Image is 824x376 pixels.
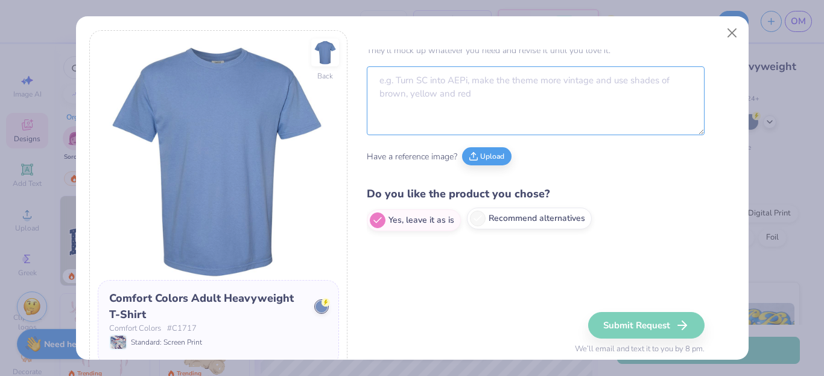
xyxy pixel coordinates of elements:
div: Back [317,71,333,81]
button: Upload [462,147,512,165]
span: Have a reference image? [367,150,457,163]
span: # C1717 [167,323,197,335]
span: Comfort Colors [109,323,161,335]
label: Recommend alternatives [467,208,592,229]
img: Standard: Screen Print [110,336,126,349]
img: Front [98,39,339,280]
span: Standard: Screen Print [131,337,202,348]
img: Back [313,40,337,65]
label: Yes, leave it as is [367,209,461,231]
div: Comfort Colors Adult Heavyweight T-Shirt [109,290,306,323]
button: Close [720,22,743,45]
h4: Do you like the product you chose? [367,185,705,203]
p: They’ll mock up whatever you need and revise it until you love it. [367,44,705,57]
span: We’ll email and text it to you by 8 pm. [575,343,705,355]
